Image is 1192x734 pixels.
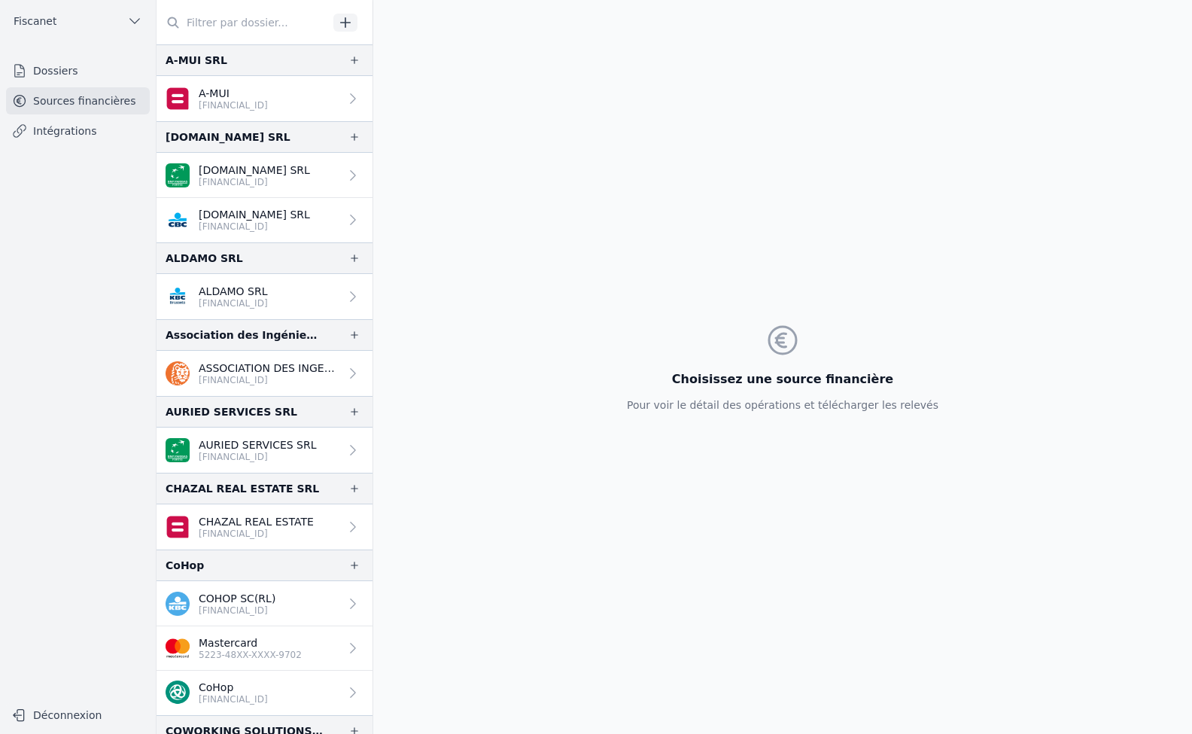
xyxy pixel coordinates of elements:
[199,361,339,376] p: ASSOCIATION DES INGENIEURS CIVIL ASBL A.I.L.V.
[14,14,56,29] span: Fiscanet
[157,671,372,715] a: CoHop [FINANCIAL_ID]
[199,374,339,386] p: [FINANCIAL_ID]
[157,153,372,198] a: [DOMAIN_NAME] SRL [FINANCIAL_ID]
[157,9,328,36] input: Filtrer par dossier...
[157,626,372,671] a: Mastercard 5223-48XX-XXXX-9702
[6,117,150,145] a: Intégrations
[199,297,268,309] p: [FINANCIAL_ID]
[199,176,310,188] p: [FINANCIAL_ID]
[157,198,372,242] a: [DOMAIN_NAME] SRL [FINANCIAL_ID]
[199,693,268,705] p: [FINANCIAL_ID]
[166,163,190,187] img: BNP_BE_BUSINESS_GEBABEBB.png
[157,428,372,473] a: AURIED SERVICES SRL [FINANCIAL_ID]
[157,351,372,396] a: ASSOCIATION DES INGENIEURS CIVIL ASBL A.I.L.V. [FINANCIAL_ID]
[6,87,150,114] a: Sources financières
[166,681,190,705] img: triodosbank.png
[166,636,190,660] img: imageedit_2_6530439554.png
[199,451,317,463] p: [FINANCIAL_ID]
[199,591,275,606] p: COHOP SC(RL)
[166,128,290,146] div: [DOMAIN_NAME] SRL
[199,528,314,540] p: [FINANCIAL_ID]
[166,361,190,385] img: ing.png
[199,86,268,101] p: A-MUI
[166,515,190,539] img: belfius.png
[199,221,310,233] p: [FINANCIAL_ID]
[199,635,302,650] p: Mastercard
[157,581,372,626] a: COHOP SC(RL) [FINANCIAL_ID]
[199,605,275,617] p: [FINANCIAL_ID]
[6,703,150,727] button: Déconnexion
[166,403,297,421] div: AURIED SERVICES SRL
[6,9,150,33] button: Fiscanet
[166,208,190,232] img: CBC_CREGBEBB.png
[157,504,372,550] a: CHAZAL REAL ESTATE [FINANCIAL_ID]
[166,438,190,462] img: BNP_BE_BUSINESS_GEBABEBB.png
[199,514,314,529] p: CHAZAL REAL ESTATE
[157,274,372,319] a: ALDAMO SRL [FINANCIAL_ID]
[199,680,268,695] p: CoHop
[627,370,938,388] h3: Choisissez une source financière
[166,249,243,267] div: ALDAMO SRL
[199,437,317,452] p: AURIED SERVICES SRL
[199,284,268,299] p: ALDAMO SRL
[199,649,302,661] p: 5223-48XX-XXXX-9702
[157,76,372,121] a: A-MUI [FINANCIAL_ID]
[166,480,319,498] div: CHAZAL REAL ESTATE SRL
[199,99,268,111] p: [FINANCIAL_ID]
[166,87,190,111] img: belfius.png
[627,397,938,413] p: Pour voir le détail des opérations et télécharger les relevés
[166,556,204,574] div: CoHop
[166,592,190,616] img: kbc.png
[6,57,150,84] a: Dossiers
[166,51,227,69] div: A-MUI SRL
[166,326,324,344] div: Association des Ingénieurs Civils Sortis de l'Université [DEMOGRAPHIC_DATA] de Louvain-Vereniging...
[199,207,310,222] p: [DOMAIN_NAME] SRL
[199,163,310,178] p: [DOMAIN_NAME] SRL
[166,285,190,309] img: KBC_BRUSSELS_KREDBEBB.png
